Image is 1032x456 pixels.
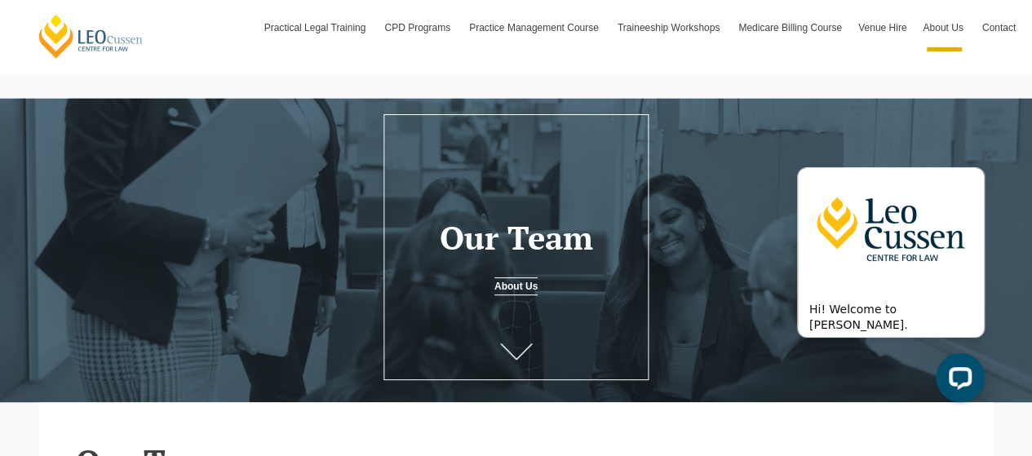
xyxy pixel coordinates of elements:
h1: Our Team [392,219,640,255]
iframe: LiveChat chat widget [784,138,991,415]
a: Venue Hire [850,4,915,51]
a: Medicare Billing Course [730,4,850,51]
a: Contact [974,4,1024,51]
a: About Us [915,4,973,51]
a: Practical Legal Training [256,4,377,51]
a: Traineeship Workshops [609,4,730,51]
a: Practice Management Course [461,4,609,51]
a: [PERSON_NAME] Centre for Law [37,13,145,60]
a: CPD Programs [376,4,461,51]
a: About Us [494,277,538,295]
